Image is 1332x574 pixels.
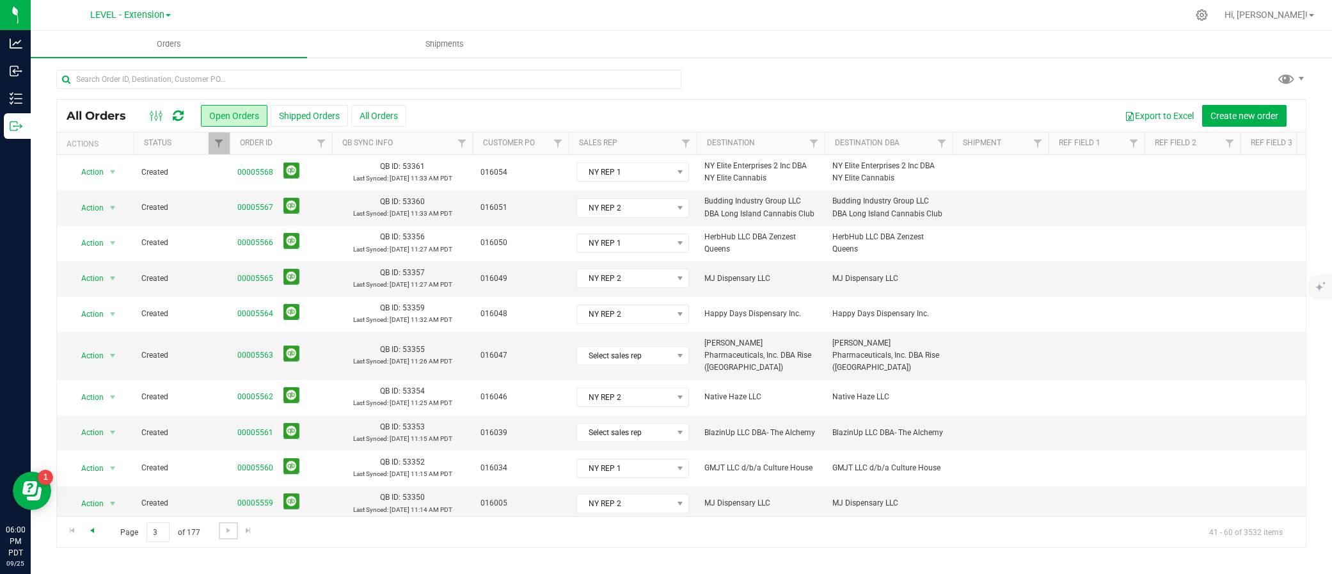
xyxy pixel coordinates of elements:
[832,160,945,184] span: NY Elite Enterprises 2 Inc DBA NY Elite Cannabis
[237,462,273,474] a: 00005560
[390,316,452,323] span: [DATE] 11:32 AM PDT
[105,347,121,365] span: select
[219,522,237,539] a: Go to the next page
[271,105,348,127] button: Shipped Orders
[10,92,22,105] inline-svg: Inventory
[70,269,104,287] span: Action
[380,162,400,171] span: QB ID:
[577,163,672,181] span: NY REP 1
[577,305,672,323] span: NY REP 2
[1251,138,1292,147] a: Ref Field 3
[577,459,672,477] span: NY REP 1
[380,345,400,354] span: QB ID:
[351,105,406,127] button: All Orders
[105,388,121,406] span: select
[311,132,332,154] a: Filter
[353,175,388,182] span: Last Synced:
[10,120,22,132] inline-svg: Outbound
[141,497,222,509] span: Created
[307,31,583,58] a: Shipments
[1155,138,1196,147] a: Ref Field 2
[141,427,222,439] span: Created
[1219,132,1241,154] a: Filter
[70,347,104,365] span: Action
[353,358,388,365] span: Last Synced:
[483,138,535,147] a: Customer PO
[408,38,481,50] span: Shipments
[402,387,425,395] span: 53354
[480,497,561,509] span: 016005
[704,273,817,285] span: MJ Dispensary LLC
[577,388,672,406] span: NY REP 2
[402,303,425,312] span: 53359
[390,399,452,406] span: [DATE] 11:25 AM PDT
[832,308,945,320] span: Happy Days Dispensary Inc.
[390,506,452,513] span: [DATE] 11:14 AM PDT
[63,522,81,539] a: Go to the first page
[963,138,1001,147] a: Shipment
[835,138,900,147] a: Destination DBA
[402,162,425,171] span: 53361
[144,138,171,147] a: Status
[141,462,222,474] span: Created
[70,495,104,513] span: Action
[704,231,817,255] span: HerbHub LLC DBA Zenzest Queens
[390,435,452,442] span: [DATE] 11:15 AM PDT
[380,197,400,206] span: QB ID:
[832,337,945,374] span: [PERSON_NAME] Pharmaceuticals, Inc. DBA Rise ([GEOGRAPHIC_DATA])
[353,210,388,217] span: Last Synced:
[105,199,121,217] span: select
[67,109,139,123] span: All Orders
[704,391,817,403] span: Native Haze LLC
[141,349,222,362] span: Created
[141,273,222,285] span: Created
[67,140,129,148] div: Actions
[70,163,104,181] span: Action
[353,246,388,253] span: Last Synced:
[31,31,307,58] a: Orders
[704,160,817,184] span: NY Elite Enterprises 2 Inc DBA NY Elite Cannabis
[147,522,170,542] input: 3
[832,427,945,439] span: BlazinUp LLC DBA- The Alchemy
[707,138,755,147] a: Destination
[548,132,569,154] a: Filter
[380,493,400,502] span: QB ID:
[480,273,561,285] span: 016049
[932,132,953,154] a: Filter
[10,65,22,77] inline-svg: Inbound
[10,37,22,50] inline-svg: Analytics
[237,349,273,362] a: 00005563
[1059,138,1100,147] a: Ref Field 1
[390,470,452,477] span: [DATE] 11:15 AM PDT
[480,237,561,249] span: 016050
[676,132,697,154] a: Filter
[1116,105,1202,127] button: Export to Excel
[70,388,104,406] span: Action
[13,472,51,510] iframe: Resource center
[579,138,617,147] a: Sales Rep
[139,38,198,50] span: Orders
[832,462,945,474] span: GMJT LLC d/b/a Culture House
[832,273,945,285] span: MJ Dispensary LLC
[577,347,672,365] span: Select sales rep
[1210,111,1278,121] span: Create new order
[141,391,222,403] span: Created
[201,105,267,127] button: Open Orders
[1225,10,1308,20] span: Hi, [PERSON_NAME]!
[480,349,561,362] span: 016047
[704,308,817,320] span: Happy Days Dispensary Inc.
[1199,522,1293,541] span: 41 - 60 of 3532 items
[1123,132,1145,154] a: Filter
[480,391,561,403] span: 016046
[353,316,388,323] span: Last Synced:
[237,497,273,509] a: 00005559
[105,234,121,252] span: select
[105,424,121,442] span: select
[70,424,104,442] span: Action
[237,202,273,214] a: 00005567
[704,462,817,474] span: GMJT LLC d/b/a Culture House
[237,166,273,179] a: 00005568
[704,427,817,439] span: BlazinUp LLC DBA- The Alchemy
[390,210,452,217] span: [DATE] 11:33 AM PDT
[141,237,222,249] span: Created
